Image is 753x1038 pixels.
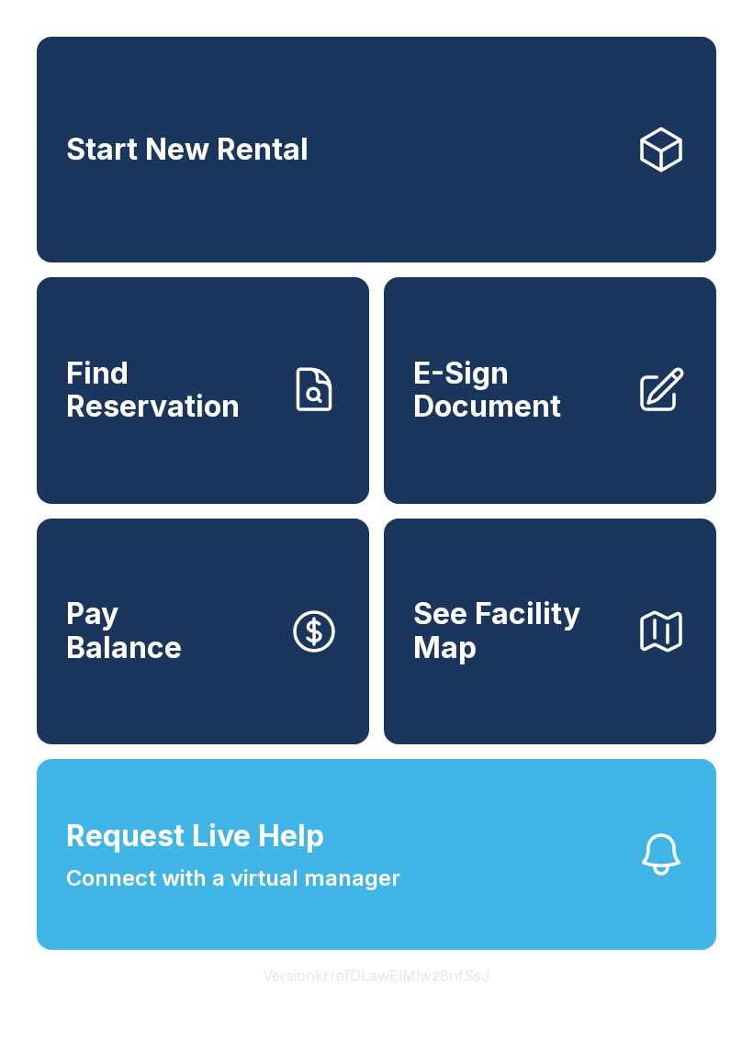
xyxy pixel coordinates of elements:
button: See Facility Map [384,519,716,744]
a: Find Reservation [37,277,369,503]
span: Connect with a virtual manager [66,862,400,895]
button: Request Live HelpConnect with a virtual manager [37,759,716,950]
span: Start New Rental [66,133,309,167]
span: Find Reservation [66,357,274,424]
span: E-Sign Document [413,357,621,424]
a: E-Sign Document [384,277,716,503]
span: Pay Balance [66,597,182,664]
button: PayBalance [37,519,369,744]
span: Request Live Help [66,814,324,858]
a: Start New Rental [37,37,716,262]
span: See Facility Map [413,597,621,664]
button: VersionkrrefDLawElMlwz8nfSsJ [248,950,505,1001]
